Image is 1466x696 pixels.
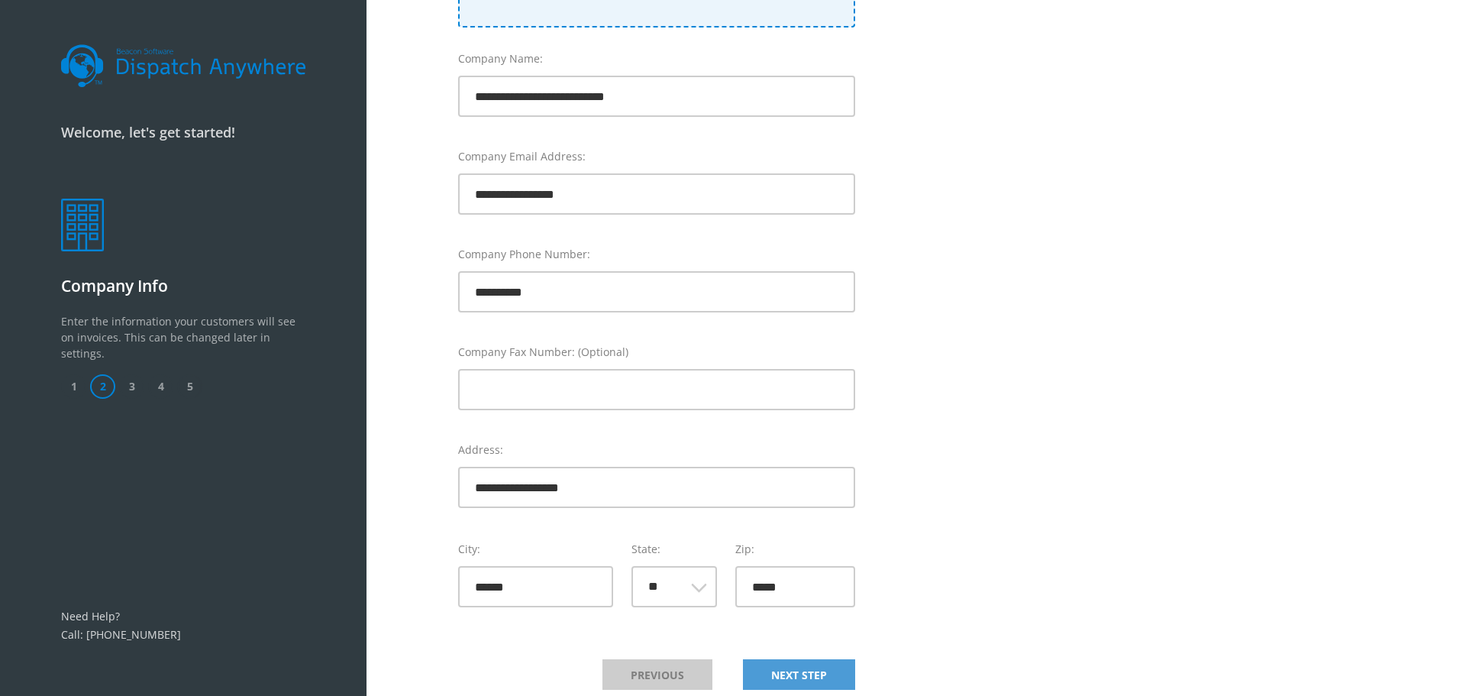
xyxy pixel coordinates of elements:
[61,199,104,251] img: company.png
[458,246,855,262] label: Company Phone Number:
[61,122,305,143] p: Welcome, let's get started!
[458,541,613,557] label: City:
[458,148,855,164] label: Company Email Address:
[61,627,181,642] a: Call: [PHONE_NUMBER]
[631,541,717,557] label: State:
[735,541,855,557] label: Zip:
[743,659,855,690] a: NEXT STEP
[61,609,120,623] a: Need Help?
[458,442,855,458] label: Address:
[148,374,173,399] span: 4
[61,313,305,374] p: Enter the information your customers will see on invoices. This can be changed later in settings.
[177,374,202,399] span: 5
[119,374,144,399] span: 3
[61,274,305,299] p: Company Info
[61,44,305,88] img: dalogo.svg
[458,344,855,360] label: Company Fax Number: (Optional)
[90,374,115,399] span: 2
[602,659,712,690] a: PREVIOUS
[61,374,86,399] span: 1
[458,50,855,66] label: Company Name:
